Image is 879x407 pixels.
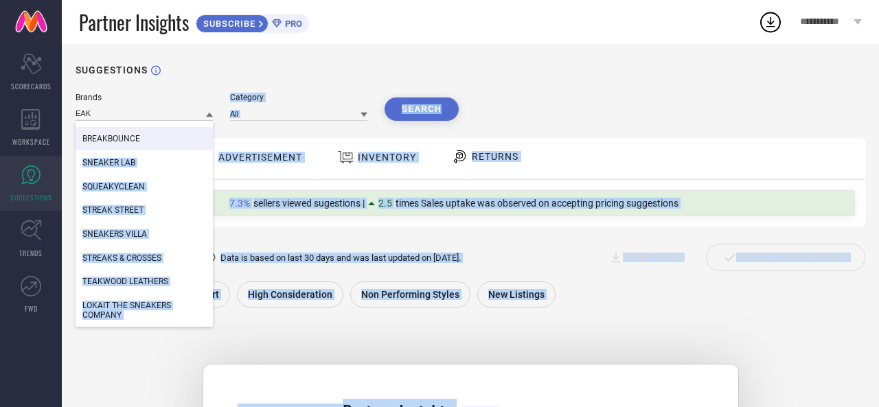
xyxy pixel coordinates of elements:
[76,198,213,222] div: STREAK STREET
[196,19,259,29] span: SUBSCRIBE
[76,175,213,198] div: SQUEAKYCLEAN
[196,11,309,33] a: SUBSCRIBEPRO
[76,270,213,293] div: TEAKWOOD LEATHERS
[220,253,461,263] span: Data is based on last 30 days and was last updated on [DATE] .
[385,97,459,121] button: Search
[25,303,38,314] span: FWD
[82,277,168,286] span: TEAKWOOD LEATHERS
[76,222,213,246] div: SNEAKERS VILLA
[218,152,302,163] span: ADVERTISEMENT
[82,158,135,167] span: SNEAKER LAB
[230,93,367,102] div: Category
[488,289,545,300] span: New Listings
[229,198,250,209] span: 7.3%
[378,198,392,209] span: 2.5
[79,8,189,36] span: Partner Insights
[82,134,140,143] span: BREAKBOUNCE
[82,301,206,320] span: LOKAIT THE SNEAKERS COMPANY
[12,137,50,147] span: WORKSPACE
[82,229,147,239] span: SNEAKERS VILLA
[472,151,518,162] span: RETURNS
[82,182,145,191] span: SQUEAKYCLEAN
[10,192,52,202] span: SUGGESTIONS
[758,10,783,34] div: Open download list
[222,194,685,212] div: Percentage of sellers who have viewed suggestions for the current Insight Type
[76,246,213,270] div: STREAKS & CROSSES
[253,198,365,209] span: sellers viewed sugestions |
[11,81,52,91] span: SCORECARDS
[76,93,213,102] div: Brands
[282,19,302,29] span: PRO
[76,65,148,75] h1: SUGGESTIONS
[76,151,213,174] div: SNEAKER LAB
[358,152,416,163] span: INVENTORY
[76,127,213,150] div: BREAKBOUNCE
[248,289,332,300] span: High Consideration
[361,289,459,300] span: Non Performing Styles
[706,244,865,271] div: Accept Suggestions
[82,253,161,263] span: STREAKS & CROSSES
[76,294,213,327] div: LOKAIT THE SNEAKERS COMPANY
[19,248,43,258] span: TRENDS
[396,198,678,209] span: times Sales uptake was observed on accepting pricing suggestions
[82,205,144,215] span: STREAK STREET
